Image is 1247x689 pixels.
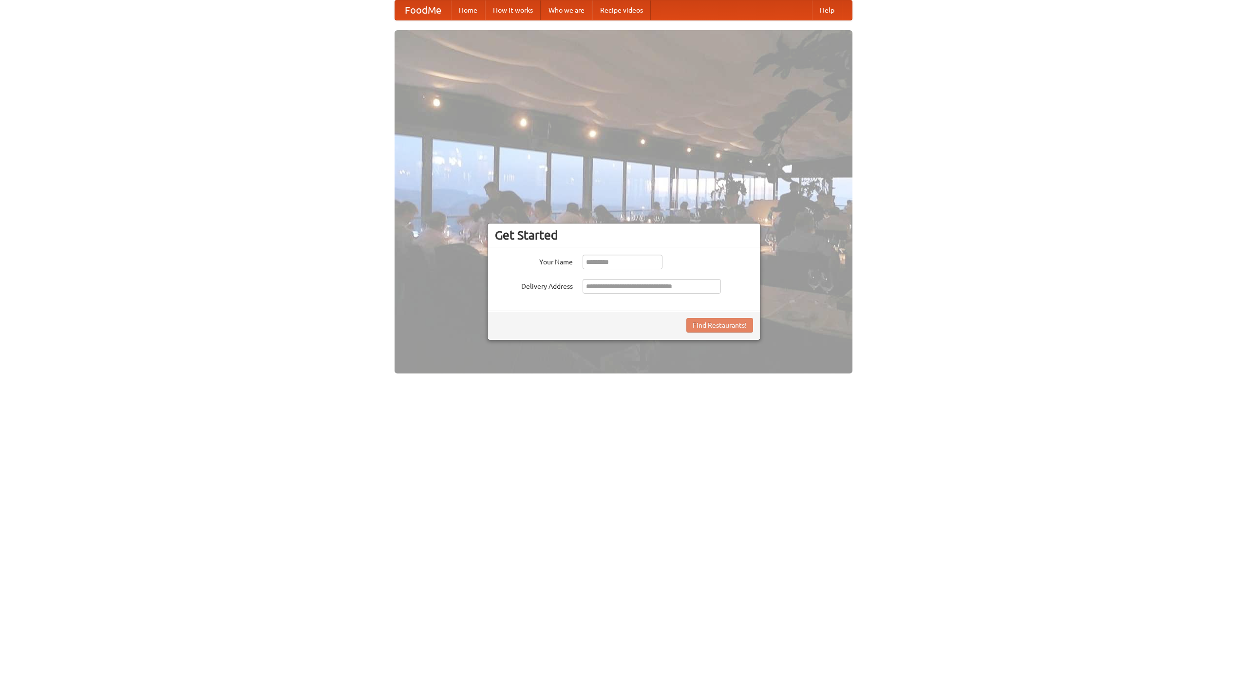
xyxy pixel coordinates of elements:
h3: Get Started [495,228,753,242]
a: Help [812,0,842,20]
button: Find Restaurants! [686,318,753,333]
a: How it works [485,0,541,20]
a: Recipe videos [592,0,651,20]
a: Who we are [541,0,592,20]
a: FoodMe [395,0,451,20]
a: Home [451,0,485,20]
label: Your Name [495,255,573,267]
label: Delivery Address [495,279,573,291]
